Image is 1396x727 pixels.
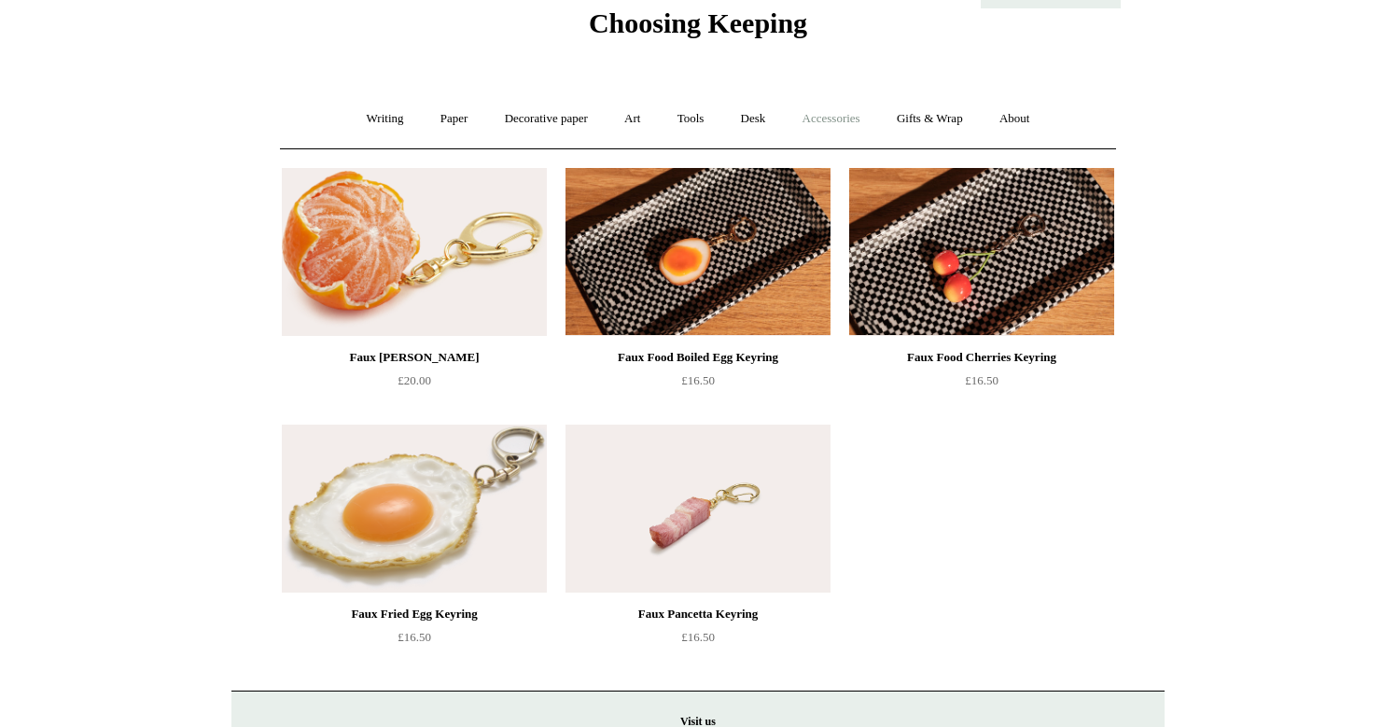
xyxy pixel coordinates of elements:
a: Faux Clementine Keyring Faux Clementine Keyring [282,168,547,336]
span: £16.50 [398,630,431,644]
a: Accessories [786,94,877,144]
a: Tools [661,94,721,144]
a: Choosing Keeping [589,22,807,35]
div: Faux [PERSON_NAME] [286,346,542,369]
a: Art [607,94,657,144]
span: Choosing Keeping [589,7,807,38]
a: Faux Food Cherries Keyring Faux Food Cherries Keyring [849,168,1114,336]
a: Gifts & Wrap [880,94,980,144]
img: Faux Fried Egg Keyring [282,425,547,593]
a: Faux [PERSON_NAME] £20.00 [282,346,547,423]
a: Faux Fried Egg Keyring £16.50 [282,603,547,679]
a: Desk [724,94,783,144]
a: Faux Fried Egg Keyring Faux Fried Egg Keyring [282,425,547,593]
a: Faux Food Boiled Egg Keyring £16.50 [565,346,831,423]
img: Faux Clementine Keyring [282,168,547,336]
span: £16.50 [681,630,715,644]
div: Faux Food Boiled Egg Keyring [570,346,826,369]
span: £16.50 [681,373,715,387]
a: Faux Food Boiled Egg Keyring Faux Food Boiled Egg Keyring [565,168,831,336]
a: Faux Pancetta Keyring Faux Pancetta Keyring [565,425,831,593]
span: £16.50 [965,373,998,387]
a: Writing [350,94,421,144]
div: Faux Fried Egg Keyring [286,603,542,625]
img: Faux Pancetta Keyring [565,425,831,593]
a: Faux Pancetta Keyring £16.50 [565,603,831,679]
img: Faux Food Cherries Keyring [849,168,1114,336]
a: Decorative paper [488,94,605,144]
div: Faux Pancetta Keyring [570,603,826,625]
a: Paper [424,94,485,144]
span: £20.00 [398,373,431,387]
img: Faux Food Boiled Egg Keyring [565,168,831,336]
a: Faux Food Cherries Keyring £16.50 [849,346,1114,423]
div: Faux Food Cherries Keyring [854,346,1110,369]
a: About [983,94,1047,144]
